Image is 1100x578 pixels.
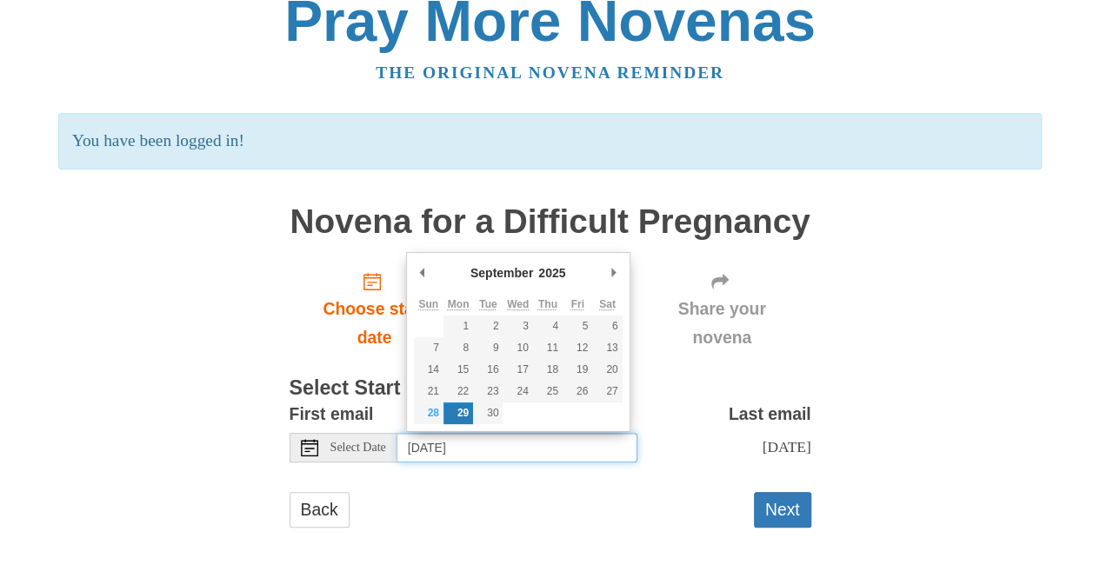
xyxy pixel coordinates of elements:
[290,257,460,361] a: Choose start date
[592,381,622,402] button: 27
[563,316,592,337] button: 5
[533,381,563,402] button: 25
[414,402,443,424] button: 28
[592,337,622,359] button: 13
[290,203,811,241] h1: Novena for a Difficult Pregnancy
[503,381,532,402] button: 24
[414,359,443,381] button: 14
[473,337,503,359] button: 9
[290,400,374,429] label: First email
[290,377,811,400] h3: Select Start Date
[762,438,810,455] span: [DATE]
[376,63,724,82] a: The original novena reminder
[448,298,470,310] abbr: Monday
[563,381,592,402] button: 26
[473,402,503,424] button: 30
[418,298,438,310] abbr: Sunday
[570,298,583,310] abbr: Friday
[592,316,622,337] button: 6
[290,492,350,528] a: Back
[58,113,1042,169] p: You have been logged in!
[754,492,811,528] button: Next
[473,381,503,402] button: 23
[536,260,568,286] div: 2025
[479,298,497,310] abbr: Tuesday
[473,359,503,381] button: 16
[538,298,557,310] abbr: Thursday
[307,295,443,352] span: Choose start date
[330,442,386,454] span: Select Date
[592,359,622,381] button: 20
[533,359,563,381] button: 18
[633,257,811,361] div: Click "Next" to confirm your start date first.
[443,381,473,402] button: 22
[533,316,563,337] button: 4
[443,402,473,424] button: 29
[443,316,473,337] button: 1
[650,295,794,352] span: Share your novena
[533,337,563,359] button: 11
[605,260,623,286] button: Next Month
[503,359,532,381] button: 17
[563,359,592,381] button: 19
[473,316,503,337] button: 2
[414,260,431,286] button: Previous Month
[443,359,473,381] button: 15
[729,400,811,429] label: Last email
[468,260,536,286] div: September
[414,337,443,359] button: 7
[599,298,616,310] abbr: Saturday
[507,298,529,310] abbr: Wednesday
[443,337,473,359] button: 8
[397,433,637,462] input: Use the arrow keys to pick a date
[503,316,532,337] button: 3
[414,381,443,402] button: 21
[503,337,532,359] button: 10
[563,337,592,359] button: 12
